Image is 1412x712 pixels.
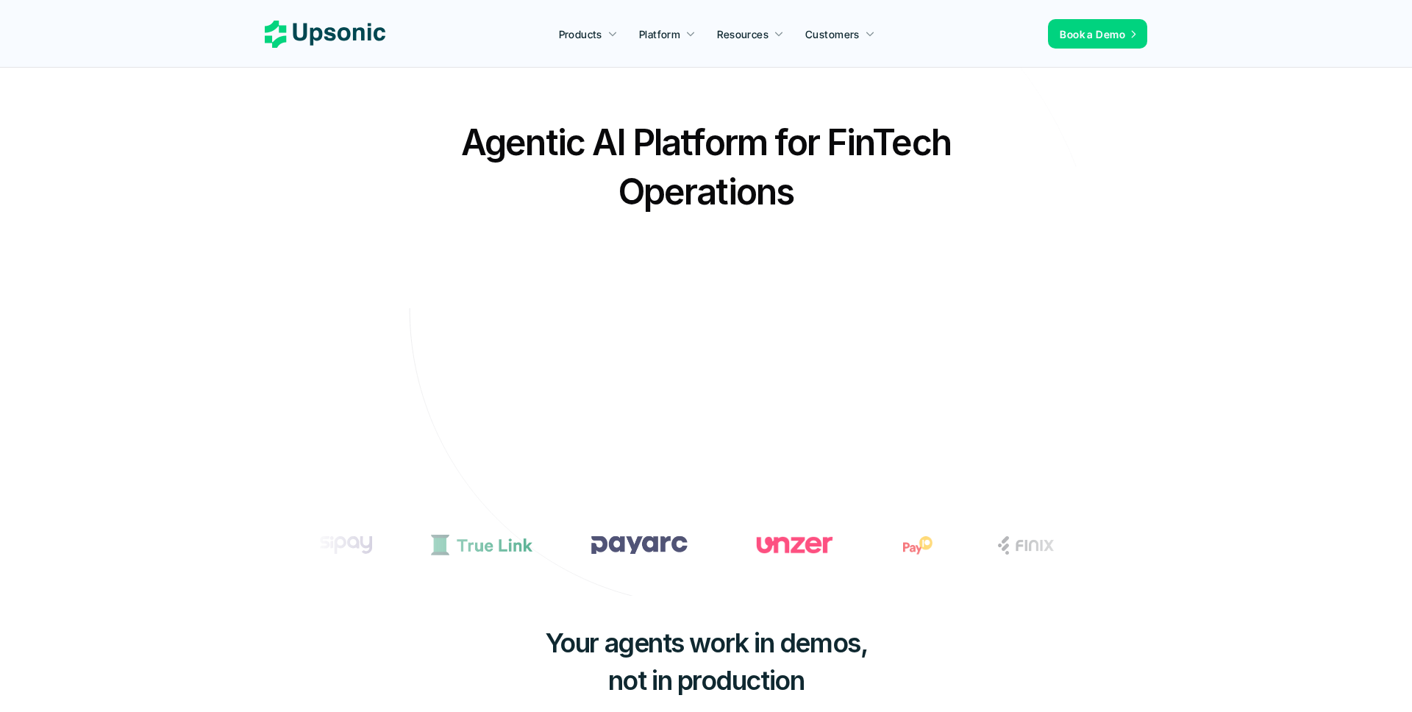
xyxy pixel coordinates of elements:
[805,26,860,42] p: Customers
[545,627,868,659] span: Your agents work in demos,
[770,360,850,381] p: Book a Demo
[639,26,680,42] p: Platform
[717,26,769,42] p: Resources
[532,352,744,388] a: Play with interactive demo
[752,352,880,388] a: Book a Demo
[1060,26,1125,42] p: Book a Demo
[467,260,945,302] p: From onboarding to compliance to settlement to autonomous control. Work with %82 more efficiency ...
[1048,19,1147,49] a: Book a Demo
[449,118,963,216] h2: Agentic AI Platform for FinTech Operations
[550,360,714,381] p: Play with interactive demo
[608,664,805,697] span: not in production
[559,26,602,42] p: Products
[550,21,627,47] a: Products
